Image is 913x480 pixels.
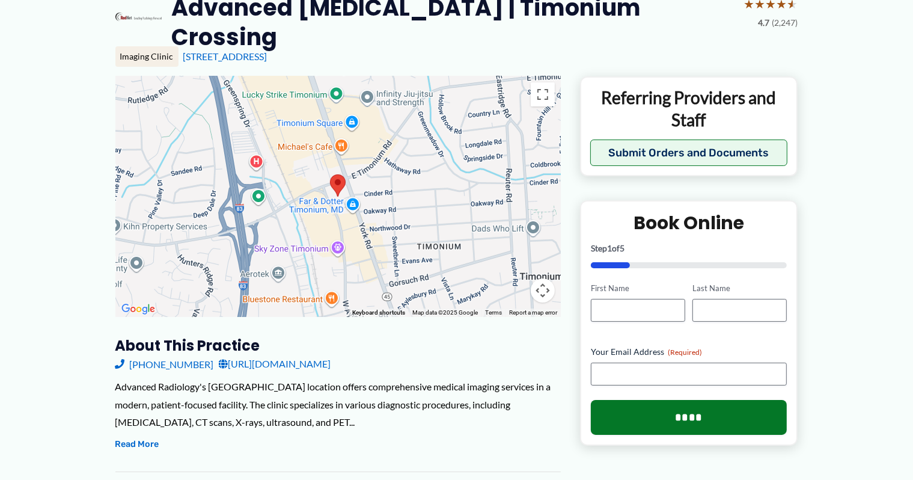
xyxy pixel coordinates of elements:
[115,378,561,431] div: Advanced Radiology's [GEOGRAPHIC_DATA] location offers comprehensive medical imaging services in ...
[115,437,159,452] button: Read More
[620,243,624,253] span: 5
[590,87,788,131] p: Referring Providers and Staff
[509,309,557,316] a: Report a map error
[118,301,158,317] a: Open this area in Google Maps (opens a new window)
[118,301,158,317] img: Google
[591,283,685,294] label: First Name
[591,211,787,235] h2: Book Online
[115,355,214,373] a: [PHONE_NUMBER]
[183,51,267,62] a: [STREET_ADDRESS]
[412,309,478,316] span: Map data ©2025 Google
[219,355,331,373] a: [URL][DOMAIN_NAME]
[591,346,787,358] label: Your Email Address
[115,46,179,67] div: Imaging Clinic
[607,243,612,253] span: 1
[668,348,702,357] span: (Required)
[590,140,788,166] button: Submit Orders and Documents
[591,244,787,253] p: Step of
[772,15,798,31] span: (2,247)
[692,283,787,294] label: Last Name
[531,82,555,106] button: Toggle fullscreen view
[759,15,770,31] span: 4.7
[531,278,555,303] button: Map camera controls
[485,309,502,316] a: Terms (opens in new tab)
[352,309,405,317] button: Keyboard shortcuts
[115,336,561,355] h3: About this practice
